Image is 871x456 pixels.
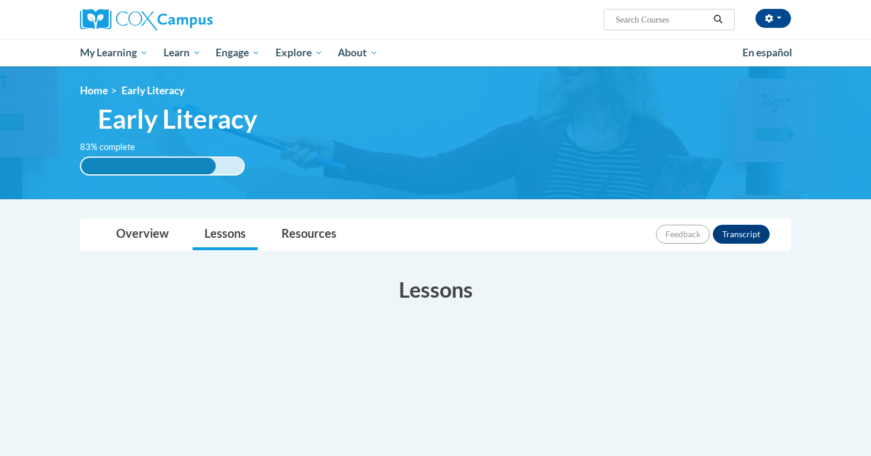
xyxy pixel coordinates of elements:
[276,46,323,60] span: Explore
[80,275,791,304] h3: Lessons
[80,84,108,97] a: Home
[98,103,257,135] span: Early Literacy
[709,12,727,27] button: Search
[121,84,184,97] span: Early Literacy
[614,12,709,27] input: Search Courses
[216,46,260,60] span: Engage
[156,39,209,66] a: Learn
[164,46,201,60] span: Learn
[104,219,181,250] a: Overview
[331,39,386,66] a: About
[80,141,148,154] label: 83% complete
[72,39,156,66] a: My Learning
[268,39,331,66] a: Explore
[193,219,258,250] a: Lessons
[755,9,791,28] button: Account Settings
[208,39,268,66] a: Engage
[80,46,148,60] span: My Learning
[656,225,710,244] button: Feedback
[80,9,213,30] img: Cox Campus
[81,158,216,174] div: 83% complete
[735,40,800,65] a: En español
[270,219,348,250] a: Resources
[338,46,378,60] span: About
[80,9,305,30] a: Cox Campus
[713,225,770,244] button: Transcript
[742,46,792,59] span: En español
[62,39,809,66] div: Main menu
